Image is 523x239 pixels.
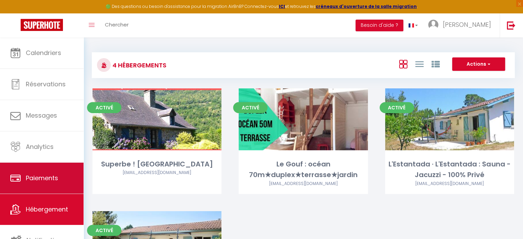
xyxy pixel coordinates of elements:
[239,159,368,181] div: Le Gouf : océan 70m★duplex★terrasse★jardin
[428,20,438,30] img: ...
[233,102,268,113] span: Activé
[316,3,417,9] a: créneaux d'ouverture de la salle migration
[87,102,121,113] span: Activé
[356,20,403,31] button: Besoin d'aide ?
[452,57,505,71] button: Actions
[239,181,368,187] div: Airbnb
[6,3,26,23] button: Ouvrir le widget de chat LiveChat
[385,181,514,187] div: Airbnb
[87,225,121,236] span: Activé
[26,48,61,57] span: Calendriers
[443,20,491,29] span: [PERSON_NAME]
[385,159,514,181] div: L'Estantada · L'Estantada : Sauna - Jacuzzi - 100% Privé
[415,58,423,69] a: Vue en Liste
[92,159,221,170] div: Superbe ! [GEOGRAPHIC_DATA]
[111,57,166,73] h3: 4 Hébergements
[26,142,54,151] span: Analytics
[105,21,129,28] span: Chercher
[26,174,58,182] span: Paiements
[92,170,221,176] div: Airbnb
[423,13,500,37] a: ... [PERSON_NAME]
[26,111,57,120] span: Messages
[26,205,68,214] span: Hébergement
[279,3,285,9] a: ICI
[494,208,518,234] iframe: Chat
[399,58,407,69] a: Vue en Box
[507,21,515,30] img: logout
[100,13,134,37] a: Chercher
[21,19,63,31] img: Super Booking
[380,102,414,113] span: Activé
[26,80,66,88] span: Réservations
[431,58,439,69] a: Vue par Groupe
